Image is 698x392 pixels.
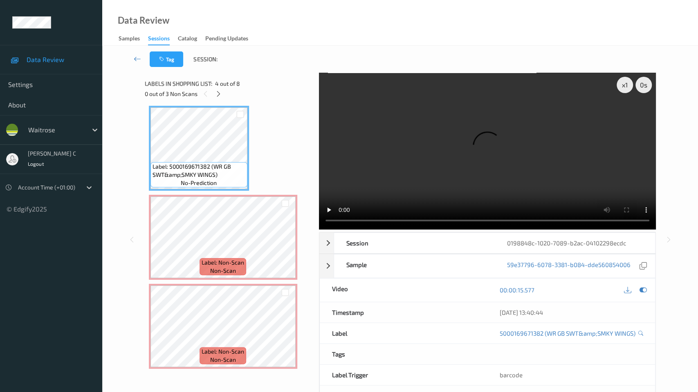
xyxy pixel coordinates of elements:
[320,323,487,343] div: Label
[119,33,148,45] a: Samples
[178,33,205,45] a: Catalog
[205,33,256,45] a: Pending Updates
[500,286,534,294] a: 00:00:15.577
[507,261,630,272] a: 59e37796-6078-3381-b084-dde560854006
[210,356,236,364] span: non-scan
[193,55,217,63] span: Session:
[320,344,487,364] div: Tags
[119,34,140,45] div: Samples
[635,77,652,93] div: 0 s
[178,34,197,45] div: Catalog
[334,254,494,278] div: Sample
[500,308,643,316] div: [DATE] 13:40:44
[118,16,169,24] div: Data Review
[145,80,212,88] span: Labels in shopping list:
[500,329,635,337] a: 5000169671382 (WR GB SWT&amp;SMKY WINGS)
[320,302,487,323] div: Timestamp
[181,179,217,187] span: no-prediction
[153,163,245,179] span: Label: 5000169671382 (WR GB SWT&amp;SMKY WINGS)
[320,278,487,302] div: Video
[145,89,313,99] div: 0 out of 3 Non Scans
[334,233,494,253] div: Session
[487,365,655,385] div: barcode
[202,347,244,356] span: Label: Non-Scan
[205,34,248,45] div: Pending Updates
[202,258,244,267] span: Label: Non-Scan
[617,77,633,93] div: x 1
[215,80,240,88] span: 4 out of 8
[319,232,655,254] div: Session0198848c-1020-7089-b2ac-04102298ecdc
[210,267,236,275] span: non-scan
[494,233,655,253] div: 0198848c-1020-7089-b2ac-04102298ecdc
[319,254,655,278] div: Sample59e37796-6078-3381-b084-dde560854006
[148,33,178,45] a: Sessions
[150,51,183,67] button: Tag
[320,365,487,385] div: Label Trigger
[148,34,170,45] div: Sessions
